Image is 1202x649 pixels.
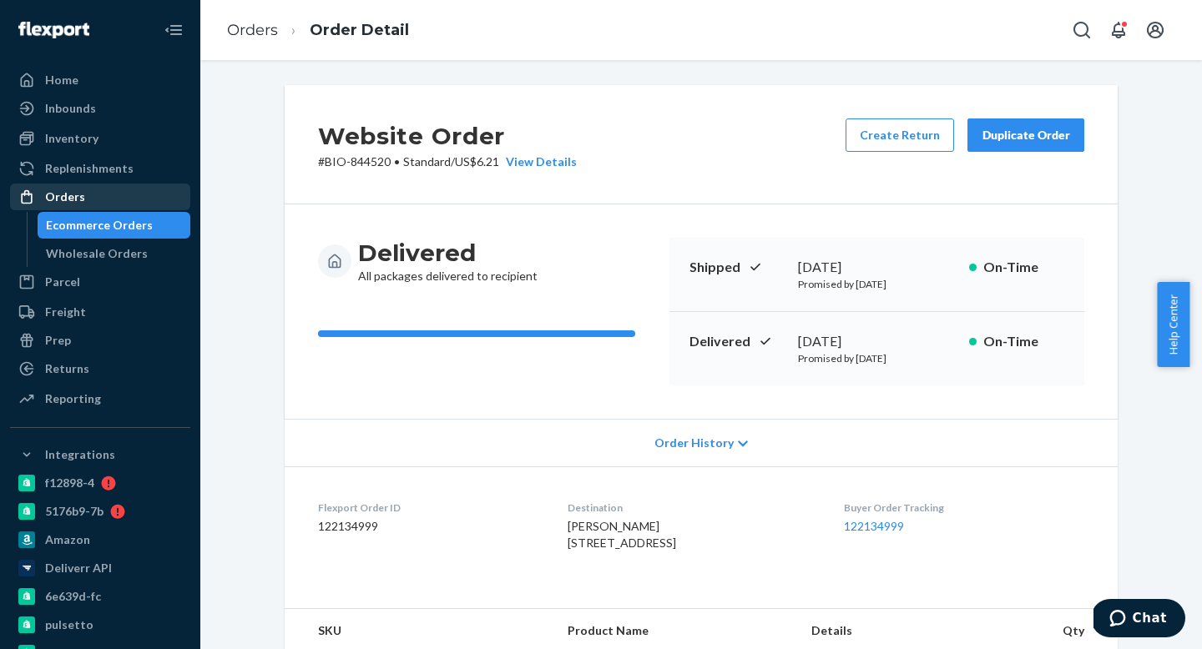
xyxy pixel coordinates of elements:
[403,154,451,169] span: Standard
[45,360,89,377] div: Returns
[689,258,785,277] p: Shipped
[10,155,190,182] a: Replenishments
[1065,13,1098,47] button: Open Search Box
[499,153,577,170] button: View Details
[10,67,190,93] a: Home
[227,21,278,39] a: Orders
[10,385,190,412] a: Reporting
[358,238,538,268] h3: Delivered
[568,501,816,515] dt: Destination
[10,441,190,468] button: Integrations
[45,616,93,633] div: pulsetto
[45,390,101,407] div: Reporting
[45,332,71,349] div: Prep
[157,13,190,47] button: Close Navigation
[45,130,98,147] div: Inventory
[844,519,904,533] a: 122134999
[1102,13,1135,47] button: Open notifications
[846,118,954,152] button: Create Return
[1157,282,1189,367] button: Help Center
[798,258,956,277] div: [DATE]
[654,435,734,451] span: Order History
[46,217,153,234] div: Ecommerce Orders
[10,95,190,122] a: Inbounds
[18,22,89,38] img: Flexport logo
[798,277,956,291] p: Promised by [DATE]
[38,212,191,239] a: Ecommerce Orders
[10,125,190,152] a: Inventory
[318,118,577,153] h2: Website Order
[45,72,78,88] div: Home
[10,526,190,553] a: Amazon
[10,327,190,354] a: Prep
[394,154,400,169] span: •
[983,332,1064,351] p: On-Time
[967,118,1084,152] button: Duplicate Order
[10,498,190,525] a: 5176b9-7b
[45,100,96,117] div: Inbounds
[45,475,94,491] div: f12898-4
[10,583,190,610] a: 6e639d-fc
[318,153,577,170] p: # BIO-844520 / US$6.21
[318,501,541,515] dt: Flexport Order ID
[1139,13,1172,47] button: Open account menu
[45,160,134,177] div: Replenishments
[214,6,422,55] ol: breadcrumbs
[10,470,190,496] a: f12898-4
[983,258,1064,277] p: On-Time
[45,503,104,520] div: 5176b9-7b
[38,240,191,267] a: Wholesale Orders
[798,351,956,365] p: Promised by [DATE]
[10,611,190,638] a: pulsetto
[45,446,115,463] div: Integrations
[45,560,112,576] div: Deliverr API
[45,274,80,290] div: Parcel
[10,184,190,210] a: Orders
[318,518,541,535] dd: 122134999
[568,519,676,550] span: [PERSON_NAME] [STREET_ADDRESS]
[358,238,538,284] div: All packages delivered to recipient
[45,189,85,205] div: Orders
[45,588,101,605] div: 6e639d-fc
[10,355,190,382] a: Returns
[10,269,190,295] a: Parcel
[46,245,148,262] div: Wholesale Orders
[798,332,956,351] div: [DATE]
[45,304,86,320] div: Freight
[310,21,409,39] a: Order Detail
[10,555,190,581] a: Deliverr API
[10,299,190,325] a: Freight
[982,127,1070,143] div: Duplicate Order
[1093,599,1185,641] iframe: Opens a widget where you can chat to one of our agents
[689,332,785,351] p: Delivered
[844,501,1084,515] dt: Buyer Order Tracking
[45,531,90,548] div: Amazon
